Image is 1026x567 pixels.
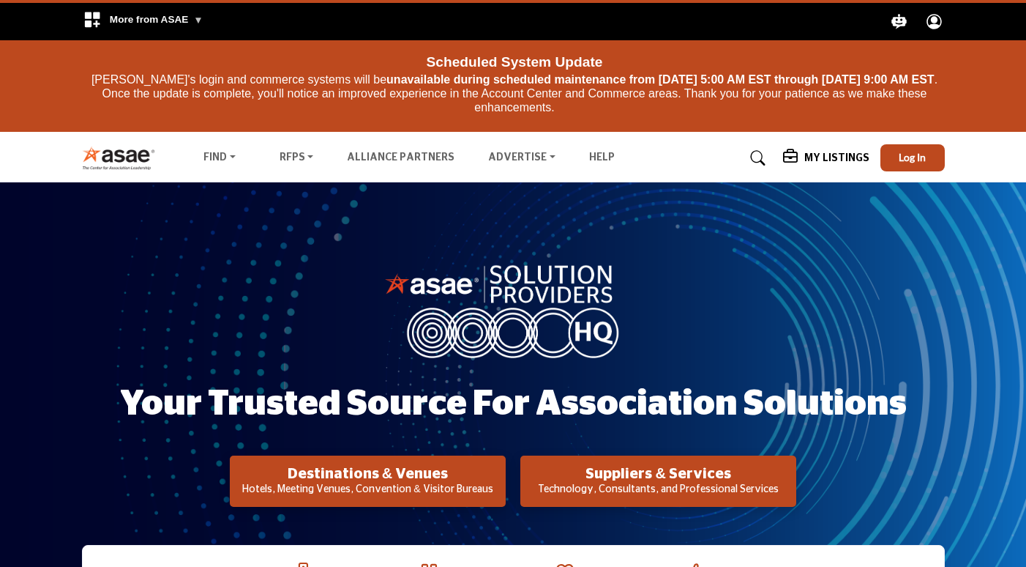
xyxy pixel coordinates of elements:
[347,152,454,163] a: Alliance Partners
[804,152,869,165] h5: My Listings
[86,73,943,115] p: [PERSON_NAME]'s login and commerce systems will be . Once the update is complete, you'll notice a...
[86,48,943,73] div: Scheduled System Update
[525,465,792,483] h2: Suppliers & Services
[110,14,203,25] span: More from ASAE
[478,148,566,168] a: Advertise
[120,382,907,427] h1: Your Trusted Source for Association Solutions
[589,152,615,163] a: Help
[74,3,212,40] div: More from ASAE
[234,483,501,497] p: Hotels, Meeting Venues, Convention & Visitor Bureaus
[230,456,506,507] button: Destinations & Venues Hotels, Meeting Venues, Convention & Visitor Bureaus
[193,148,246,168] a: Find
[520,456,796,507] button: Suppliers & Services Technology, Consultants, and Professional Services
[525,483,792,497] p: Technology, Consultants, and Professional Services
[899,151,926,163] span: Log In
[269,148,324,168] a: RFPs
[386,73,935,86] strong: unavailable during scheduled maintenance from [DATE] 5:00 AM EST through [DATE] 9:00 AM EST
[736,147,775,170] a: Search
[385,262,641,358] img: image
[880,144,945,171] button: Log In
[783,149,869,167] div: My Listings
[82,146,163,170] img: Site Logo
[234,465,501,483] h2: Destinations & Venues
